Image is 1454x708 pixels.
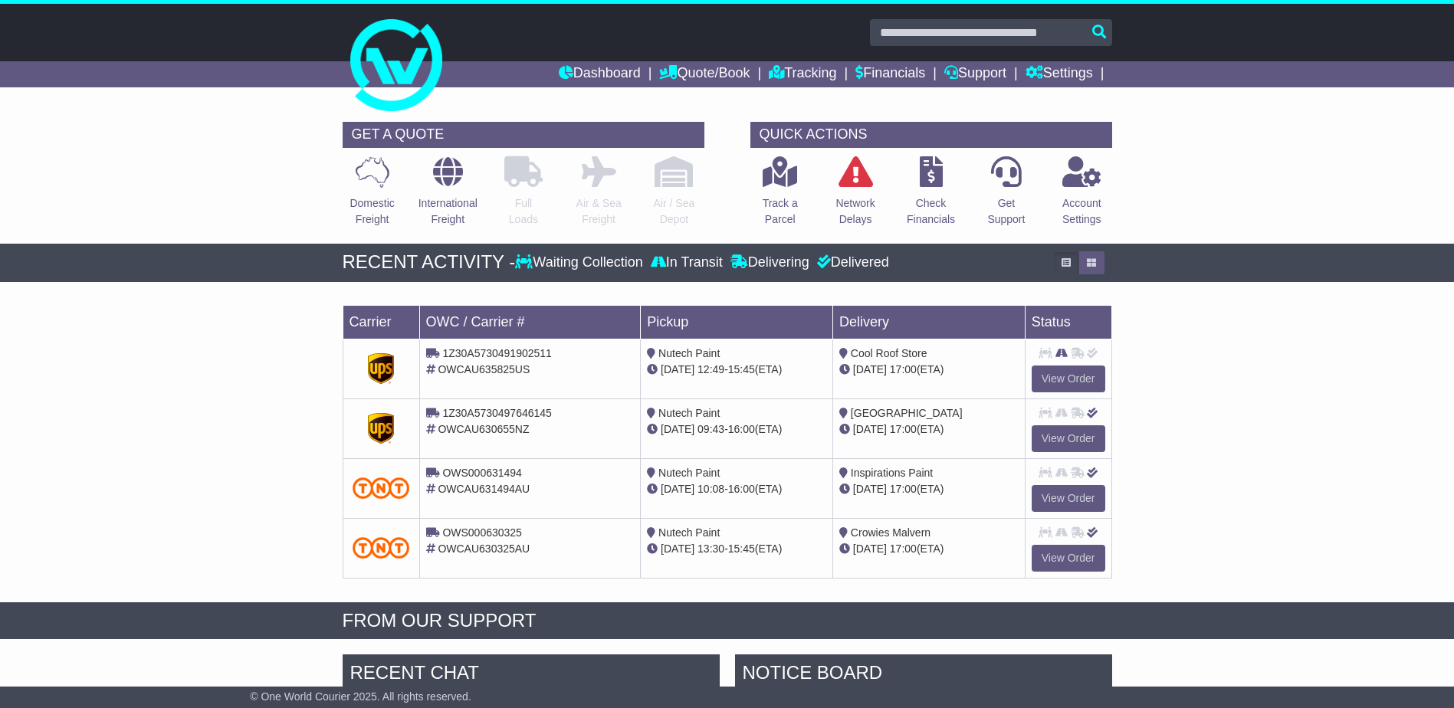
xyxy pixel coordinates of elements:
a: Settings [1026,61,1093,87]
span: OWCAU635825US [438,363,530,375]
span: 1Z30A5730497646145 [442,407,551,419]
span: [GEOGRAPHIC_DATA] [851,407,963,419]
a: Quote/Book [659,61,750,87]
img: TNT_Domestic.png [353,537,410,558]
span: 17:00 [890,363,917,375]
p: International Freight [418,195,478,228]
a: Financials [855,61,925,87]
a: DomesticFreight [349,156,395,236]
span: [DATE] [853,483,887,495]
span: Nutech Paint [658,467,720,479]
a: Track aParcel [762,156,799,236]
td: Pickup [641,305,833,339]
p: Get Support [987,195,1025,228]
a: CheckFinancials [906,156,956,236]
div: QUICK ACTIONS [750,122,1112,148]
span: OWCAU630325AU [438,542,530,555]
span: 10:08 [697,483,724,495]
span: Nutech Paint [658,407,720,419]
p: Network Delays [835,195,875,228]
span: 1Z30A5730491902511 [442,347,551,359]
div: RECENT CHAT [343,654,720,696]
div: GET A QUOTE [343,122,704,148]
p: Air / Sea Depot [654,195,695,228]
img: TNT_Domestic.png [353,477,410,498]
a: View Order [1032,365,1105,392]
span: [DATE] [661,423,694,435]
span: OWS000631494 [442,467,522,479]
span: 09:43 [697,423,724,435]
a: Support [944,61,1006,87]
div: (ETA) [839,362,1019,378]
span: [DATE] [853,542,887,555]
div: Delivered [813,254,889,271]
p: Track a Parcel [763,195,798,228]
p: Domestic Freight [350,195,394,228]
a: InternationalFreight [418,156,478,236]
p: Check Financials [907,195,955,228]
a: View Order [1032,425,1105,452]
div: (ETA) [839,541,1019,557]
div: (ETA) [839,421,1019,438]
a: GetSupport [986,156,1026,236]
div: (ETA) [839,481,1019,497]
span: [DATE] [853,363,887,375]
span: [DATE] [661,483,694,495]
span: [DATE] [661,363,694,375]
span: © One World Courier 2025. All rights reserved. [250,690,471,703]
span: 16:00 [728,483,755,495]
span: Cool Roof Store [851,347,927,359]
span: 17:00 [890,542,917,555]
span: 17:00 [890,423,917,435]
a: View Order [1032,485,1105,512]
span: 15:45 [728,363,755,375]
span: 17:00 [890,483,917,495]
span: Inspirations Paint [851,467,933,479]
span: 13:30 [697,542,724,555]
td: OWC / Carrier # [419,305,641,339]
a: View Order [1032,545,1105,572]
a: Tracking [769,61,836,87]
span: Crowies Malvern [851,526,930,539]
span: 16:00 [728,423,755,435]
div: RECENT ACTIVITY - [343,251,516,274]
td: Delivery [832,305,1025,339]
td: Status [1025,305,1111,339]
div: - (ETA) [647,362,826,378]
p: Air & Sea Freight [576,195,622,228]
a: Dashboard [559,61,641,87]
a: AccountSettings [1062,156,1102,236]
p: Full Loads [504,195,543,228]
span: Nutech Paint [658,347,720,359]
span: [DATE] [853,423,887,435]
span: OWCAU630655NZ [438,423,529,435]
div: FROM OUR SUPPORT [343,610,1112,632]
div: - (ETA) [647,541,826,557]
img: GetCarrierServiceDarkLogo [368,353,394,384]
p: Account Settings [1062,195,1101,228]
span: Nutech Paint [658,526,720,539]
span: OWS000630325 [442,526,522,539]
div: NOTICE BOARD [735,654,1112,696]
div: - (ETA) [647,421,826,438]
a: NetworkDelays [835,156,875,236]
div: - (ETA) [647,481,826,497]
div: In Transit [647,254,727,271]
span: 12:49 [697,363,724,375]
span: 15:45 [728,542,755,555]
div: Waiting Collection [515,254,646,271]
td: Carrier [343,305,419,339]
span: [DATE] [661,542,694,555]
span: OWCAU631494AU [438,483,530,495]
div: Delivering [727,254,813,271]
img: GetCarrierServiceDarkLogo [368,413,394,444]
